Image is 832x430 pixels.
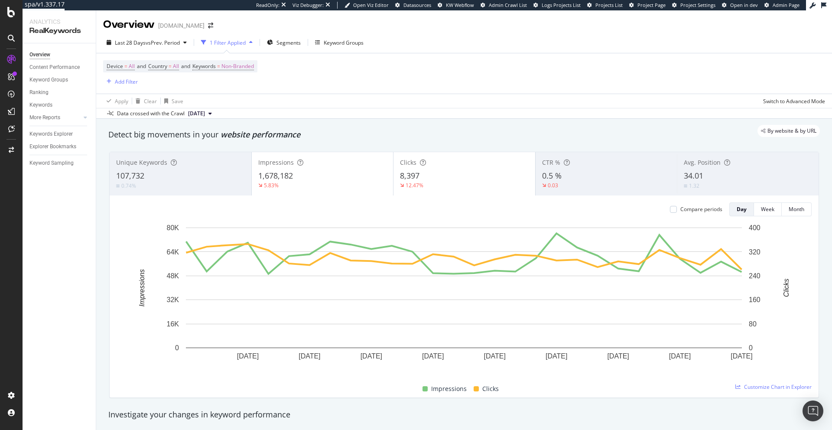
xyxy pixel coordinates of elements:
[221,60,254,72] span: Non-Branded
[29,113,81,122] a: More Reports
[400,158,416,166] span: Clicks
[217,62,220,70] span: =
[737,205,747,213] div: Day
[148,62,167,70] span: Country
[29,101,90,110] a: Keywords
[400,170,419,181] span: 8,397
[276,39,301,46] span: Segments
[198,36,256,49] button: 1 Filter Applied
[783,279,790,297] text: Clicks
[760,94,825,108] button: Switch to Advanced Mode
[158,21,205,30] div: [DOMAIN_NAME]
[115,78,138,85] div: Add Filter
[263,36,304,49] button: Segments
[749,320,757,328] text: 80
[542,158,560,166] span: CTR %
[115,98,128,105] div: Apply
[749,248,760,255] text: 320
[117,223,812,374] svg: A chart.
[595,2,623,8] span: Projects List
[117,110,185,117] div: Data crossed with the Crawl
[29,26,89,36] div: RealKeywords
[680,205,722,213] div: Compare periods
[103,94,128,108] button: Apply
[735,383,812,391] a: Customize Chart in Explorer
[789,205,804,213] div: Month
[744,383,812,391] span: Customize Chart in Explorer
[292,2,324,9] div: Viz Debugger:
[406,182,423,189] div: 12.47%
[481,2,527,9] a: Admin Crawl List
[729,202,754,216] button: Day
[489,2,527,8] span: Admin Crawl List
[185,108,215,119] button: [DATE]
[29,88,90,97] a: Ranking
[422,352,444,360] text: [DATE]
[803,401,823,421] div: Open Intercom Messenger
[763,98,825,105] div: Switch to Advanced Mode
[767,128,816,134] span: By website & by URL
[749,272,760,280] text: 240
[237,352,259,360] text: [DATE]
[144,98,157,105] div: Clear
[161,94,183,108] button: Save
[587,2,623,9] a: Projects List
[29,142,76,151] div: Explorer Bookmarks
[116,185,120,187] img: Equal
[29,159,74,168] div: Keyword Sampling
[124,62,127,70] span: =
[192,62,216,70] span: Keywords
[29,17,89,26] div: Analytics
[548,182,558,189] div: 0.03
[29,101,52,110] div: Keywords
[684,170,703,181] span: 34.01
[29,130,90,139] a: Keywords Explorer
[181,62,190,70] span: and
[669,352,691,360] text: [DATE]
[167,272,179,280] text: 48K
[431,384,467,394] span: Impressions
[438,2,474,9] a: KW Webflow
[761,205,774,213] div: Week
[172,98,183,105] div: Save
[637,2,666,8] span: Project Page
[754,202,782,216] button: Week
[129,60,135,72] span: All
[29,159,90,168] a: Keyword Sampling
[446,2,474,8] span: KW Webflow
[629,2,666,9] a: Project Page
[29,63,90,72] a: Content Performance
[29,50,50,59] div: Overview
[167,320,179,328] text: 16K
[324,39,364,46] div: Keyword Groups
[482,384,499,394] span: Clicks
[542,2,581,8] span: Logs Projects List
[484,352,506,360] text: [DATE]
[116,170,144,181] span: 107,732
[188,110,205,117] span: 2025 Sep. 1st
[103,36,190,49] button: Last 28 DaysvsPrev. Period
[103,17,155,32] div: Overview
[29,75,68,85] div: Keyword Groups
[138,269,146,306] text: Impressions
[773,2,799,8] span: Admin Page
[684,185,687,187] img: Equal
[684,158,721,166] span: Avg. Position
[175,344,179,352] text: 0
[395,2,431,9] a: Datasources
[757,125,820,137] div: legacy label
[108,409,820,420] div: Investigate your changes in keyword performance
[361,352,382,360] text: [DATE]
[749,344,753,352] text: 0
[29,63,80,72] div: Content Performance
[103,76,138,87] button: Add Filter
[208,23,213,29] div: arrow-right-arrow-left
[722,2,758,9] a: Open in dev
[146,39,180,46] span: vs Prev. Period
[312,36,367,49] button: Keyword Groups
[169,62,172,70] span: =
[731,352,752,360] text: [DATE]
[607,352,629,360] text: [DATE]
[749,296,760,303] text: 160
